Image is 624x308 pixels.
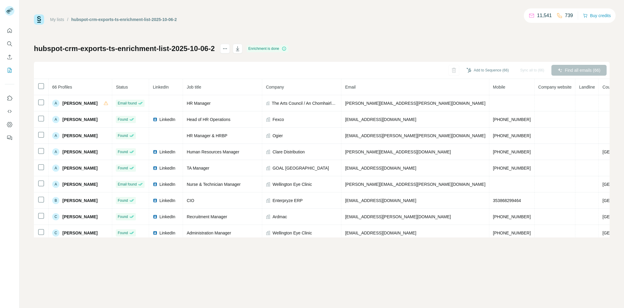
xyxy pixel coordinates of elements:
[345,214,451,219] span: [EMAIL_ADDRESS][PERSON_NAME][DOMAIN_NAME]
[602,85,617,89] span: Country
[345,198,416,203] span: [EMAIL_ADDRESS][DOMAIN_NAME]
[493,198,521,203] span: 353868299464
[187,214,227,219] span: Recruitment Manager
[153,117,157,122] img: LinkedIn logo
[52,197,59,204] div: B
[187,117,230,122] span: Head of HR Operations
[67,17,68,23] li: /
[272,181,312,187] span: Wellington Eye Clinic
[62,100,97,106] span: [PERSON_NAME]
[493,133,531,138] span: [PHONE_NUMBER]
[345,117,416,122] span: [EMAIL_ADDRESS][DOMAIN_NAME]
[5,25,14,36] button: Quick start
[187,182,241,187] span: Nurse & Technician Manager
[272,198,302,204] span: Enterpryze ERP
[5,132,14,143] button: Feedback
[583,11,611,20] button: Buy credits
[266,85,284,89] span: Company
[62,133,97,139] span: [PERSON_NAME]
[493,85,505,89] span: Mobile
[5,93,14,104] button: Use Surfe on LinkedIn
[538,85,571,89] span: Company website
[345,166,416,171] span: [EMAIL_ADDRESS][DOMAIN_NAME]
[153,85,169,89] span: LinkedIn
[62,116,97,122] span: [PERSON_NAME]
[187,198,194,203] span: CIO
[493,149,531,154] span: [PHONE_NUMBER]
[153,214,157,219] img: LinkedIn logo
[159,149,175,155] span: LinkedIn
[345,231,416,235] span: [EMAIL_ADDRESS][DOMAIN_NAME]
[52,132,59,139] div: A
[493,166,531,171] span: [PHONE_NUMBER]
[153,231,157,235] img: LinkedIn logo
[5,38,14,49] button: Search
[153,198,157,203] img: LinkedIn logo
[565,12,573,19] p: 739
[118,149,128,155] span: Found
[62,149,97,155] span: [PERSON_NAME]
[345,149,451,154] span: [PERSON_NAME][EMAIL_ADDRESS][DOMAIN_NAME]
[493,117,531,122] span: [PHONE_NUMBER]
[153,149,157,154] img: LinkedIn logo
[34,14,44,25] img: Surfe Logo
[272,100,337,106] span: The Arts Council / An Chomhairle Ealaíon
[118,165,128,171] span: Found
[52,100,59,107] div: A
[159,198,175,204] span: LinkedIn
[5,119,14,130] button: Dashboard
[52,165,59,172] div: A
[159,181,175,187] span: LinkedIn
[272,133,283,139] span: Ogier
[272,165,329,171] span: GOAL [GEOGRAPHIC_DATA]
[159,214,175,220] span: LinkedIn
[71,17,177,23] div: hubspot-crm-exports-ts-enrichment-list-2025-10-06-2
[52,85,72,89] span: 66 Profiles
[272,116,284,122] span: Fexco
[345,101,485,106] span: [PERSON_NAME][EMAIL_ADDRESS][PERSON_NAME][DOMAIN_NAME]
[118,182,136,187] span: Email found
[272,230,312,236] span: Wellington Eye Clinic
[52,116,59,123] div: A
[52,229,59,237] div: C
[62,230,97,236] span: [PERSON_NAME]
[579,85,595,89] span: Landline
[345,85,355,89] span: Email
[187,149,239,154] span: Human Resources Manager
[118,117,128,122] span: Found
[5,65,14,76] button: My lists
[187,133,227,138] span: HR Manager & HRBP
[345,182,485,187] span: [PERSON_NAME][EMAIL_ADDRESS][PERSON_NAME][DOMAIN_NAME]
[153,166,157,171] img: LinkedIn logo
[118,230,128,236] span: Found
[118,101,136,106] span: Email found
[345,133,485,138] span: [EMAIL_ADDRESS][PERSON_NAME][PERSON_NAME][DOMAIN_NAME]
[493,231,531,235] span: [PHONE_NUMBER]
[50,17,64,22] a: My lists
[272,214,287,220] span: Ardmac
[159,230,175,236] span: LinkedIn
[153,182,157,187] img: LinkedIn logo
[272,149,304,155] span: Clare Distribution
[62,214,97,220] span: [PERSON_NAME]
[62,181,97,187] span: [PERSON_NAME]
[187,101,210,106] span: HR Manager
[52,181,59,188] div: A
[118,214,128,219] span: Found
[247,45,288,52] div: Enrichment is done
[159,165,175,171] span: LinkedIn
[159,116,175,122] span: LinkedIn
[187,85,201,89] span: Job title
[62,198,97,204] span: [PERSON_NAME]
[187,231,231,235] span: Administration Manager
[118,133,128,138] span: Found
[34,44,215,53] h1: hubspot-crm-exports-ts-enrichment-list-2025-10-06-2
[493,214,531,219] span: [PHONE_NUMBER]
[220,44,230,53] button: actions
[187,166,209,171] span: TA Manager
[462,66,513,75] button: Add to Sequence (66)
[5,52,14,62] button: Enrich CSV
[116,85,128,89] span: Status
[52,148,59,156] div: A
[118,198,128,203] span: Found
